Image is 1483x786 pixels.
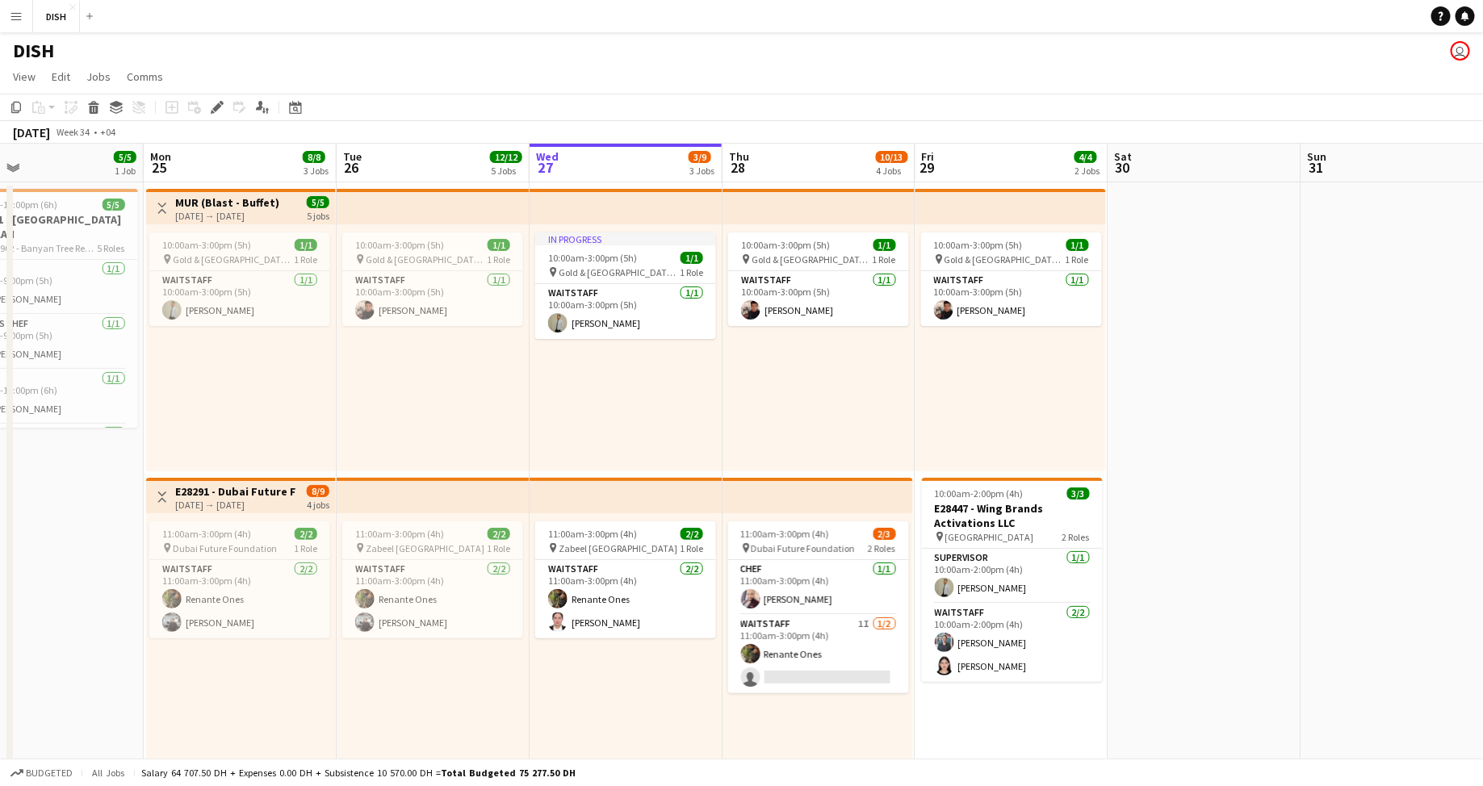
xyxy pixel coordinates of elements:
[935,487,1024,500] span: 10:00am-2:00pm (4h)
[127,69,163,84] span: Comms
[945,531,1034,543] span: [GEOGRAPHIC_DATA]
[175,499,295,511] div: [DATE] → [DATE]
[487,542,510,554] span: 1 Role
[307,208,329,222] div: 5 jobs
[366,542,484,554] span: Zabeel [GEOGRAPHIC_DATA]
[922,604,1103,682] app-card-role: Waitstaff2/210:00am-2:00pm (4h)[PERSON_NAME][PERSON_NAME]
[728,615,909,693] app-card-role: Waitstaff1I1/211:00am-3:00pm (4h)Renante Ones
[1066,239,1089,251] span: 1/1
[559,266,680,278] span: Gold & [GEOGRAPHIC_DATA], [PERSON_NAME] Rd - Al Quoz - Al Quoz Industrial Area 3 - [GEOGRAPHIC_DA...
[6,66,42,87] a: View
[488,528,510,540] span: 2/2
[1112,158,1133,177] span: 30
[922,501,1103,530] h3: E28447 - Wing Brands Activations LLC
[149,560,330,638] app-card-role: Waitstaff2/211:00am-3:00pm (4h)Renante Ones[PERSON_NAME]
[741,239,830,251] span: 10:00am-3:00pm (5h)
[141,767,576,779] div: Salary 64 707.50 DH + Expenses 0.00 DH + Subsistence 10 570.00 DH =
[877,165,907,177] div: 4 Jobs
[1066,253,1089,265] span: 1 Role
[680,542,703,554] span: 1 Role
[355,528,444,540] span: 11:00am-3:00pm (4h)
[689,165,714,177] div: 3 Jobs
[922,149,935,164] span: Fri
[548,252,637,264] span: 10:00am-3:00pm (5h)
[728,521,909,693] app-job-card: 11:00am-3:00pm (4h)2/3 Dubai Future Foundation2 RolesChef1/111:00am-3:00pm (4h)[PERSON_NAME]Waits...
[86,69,111,84] span: Jobs
[80,66,117,87] a: Jobs
[52,69,70,84] span: Edit
[149,232,330,326] app-job-card: 10:00am-3:00pm (5h)1/1 Gold & [GEOGRAPHIC_DATA], [PERSON_NAME] Rd - Al Quoz - Al Quoz Industrial ...
[341,158,362,177] span: 26
[1305,158,1327,177] span: 31
[922,478,1103,682] app-job-card: 10:00am-2:00pm (4h)3/3E28447 - Wing Brands Activations LLC [GEOGRAPHIC_DATA]2 RolesSupervisor1/11...
[98,242,125,254] span: 5 Roles
[294,542,317,554] span: 1 Role
[150,149,171,164] span: Mon
[535,232,716,339] app-job-card: In progress10:00am-3:00pm (5h)1/1 Gold & [GEOGRAPHIC_DATA], [PERSON_NAME] Rd - Al Quoz - Al Quoz ...
[343,149,362,164] span: Tue
[33,1,80,32] button: DISH
[294,253,317,265] span: 1 Role
[534,158,559,177] span: 27
[535,284,716,339] app-card-role: Waitstaff1/110:00am-3:00pm (5h)[PERSON_NAME]
[342,521,523,638] app-job-card: 11:00am-3:00pm (4h)2/2 Zabeel [GEOGRAPHIC_DATA]1 RoleWaitstaff2/211:00am-3:00pm (4h)Renante Ones[...
[535,232,716,245] div: In progress
[295,528,317,540] span: 2/2
[727,158,749,177] span: 28
[728,560,909,615] app-card-role: Chef1/111:00am-3:00pm (4h)[PERSON_NAME]
[869,542,896,554] span: 2 Roles
[13,69,36,84] span: View
[175,195,279,210] h3: MUR (Blast - Buffet)
[149,521,330,638] div: 11:00am-3:00pm (4h)2/2 Dubai Future Foundation1 RoleWaitstaff2/211:00am-3:00pm (4h)Renante Ones[P...
[535,560,716,638] app-card-role: Waitstaff2/211:00am-3:00pm (4h)Renante Ones[PERSON_NAME]
[535,521,716,638] app-job-card: 11:00am-3:00pm (4h)2/2 Zabeel [GEOGRAPHIC_DATA]1 RoleWaitstaff2/211:00am-3:00pm (4h)Renante Ones[...
[303,151,325,163] span: 8/8
[490,151,522,163] span: 12/12
[441,767,576,779] span: Total Budgeted 75 277.50 DH
[1062,531,1090,543] span: 2 Roles
[487,253,510,265] span: 1 Role
[1115,149,1133,164] span: Sat
[681,252,703,264] span: 1/1
[1075,151,1097,163] span: 4/4
[26,767,73,779] span: Budgeted
[13,39,54,63] h1: DISH
[945,253,1066,265] span: Gold & [GEOGRAPHIC_DATA], [PERSON_NAME] Rd - Al Quoz - Al Quoz Industrial Area 3 - [GEOGRAPHIC_DA...
[295,239,317,251] span: 1/1
[149,271,330,326] app-card-role: Waitstaff1/110:00am-3:00pm (5h)[PERSON_NAME]
[922,549,1103,604] app-card-role: Supervisor1/110:00am-2:00pm (4h)[PERSON_NAME]
[8,764,75,782] button: Budgeted
[491,165,522,177] div: 5 Jobs
[162,239,251,251] span: 10:00am-3:00pm (5h)
[752,253,873,265] span: Gold & [GEOGRAPHIC_DATA], [PERSON_NAME] Rd - Al Quoz - Al Quoz Industrial Area 3 - [GEOGRAPHIC_DA...
[103,199,125,211] span: 5/5
[536,149,559,164] span: Wed
[921,232,1102,326] app-job-card: 10:00am-3:00pm (5h)1/1 Gold & [GEOGRAPHIC_DATA], [PERSON_NAME] Rd - Al Quoz - Al Quoz Industrial ...
[873,528,896,540] span: 2/3
[1075,165,1100,177] div: 2 Jobs
[681,528,703,540] span: 2/2
[342,232,523,326] app-job-card: 10:00am-3:00pm (5h)1/1 Gold & [GEOGRAPHIC_DATA], [PERSON_NAME] Rd - Al Quoz - Al Quoz Industrial ...
[921,271,1102,326] app-card-role: Waitstaff1/110:00am-3:00pm (5h)[PERSON_NAME]
[728,271,909,326] app-card-role: Waitstaff1/110:00am-3:00pm (5h)[PERSON_NAME]
[100,126,115,138] div: +04
[752,542,856,554] span: Dubai Future Foundation
[488,239,510,251] span: 1/1
[873,239,896,251] span: 1/1
[175,484,295,499] h3: E28291 - Dubai Future Foundation
[728,232,909,326] app-job-card: 10:00am-3:00pm (5h)1/1 Gold & [GEOGRAPHIC_DATA], [PERSON_NAME] Rd - Al Quoz - Al Quoz Industrial ...
[148,158,171,177] span: 25
[89,767,128,779] span: All jobs
[1451,41,1470,61] app-user-avatar: John Santarin
[689,151,711,163] span: 3/9
[741,528,830,540] span: 11:00am-3:00pm (4h)
[1067,487,1090,500] span: 3/3
[920,158,935,177] span: 29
